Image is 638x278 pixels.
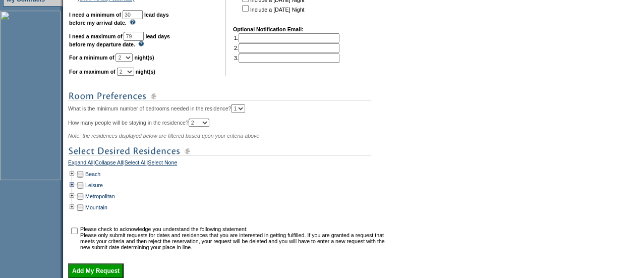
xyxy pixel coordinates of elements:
[69,54,114,61] b: For a minimum of
[85,182,103,188] a: Leisure
[130,19,136,25] img: questionMark_lightBlue.gif
[69,12,121,18] b: I need a minimum of
[69,33,122,39] b: I need a maximum of
[69,12,169,26] b: lead days before my arrival date.
[85,193,115,199] a: Metropolitan
[85,171,100,177] a: Beach
[69,69,115,75] b: For a maximum of
[125,159,147,169] a: Select All
[68,90,371,102] img: subTtlRoomPreferences.gif
[148,159,177,169] a: Select None
[233,26,304,32] b: Optional Notification Email:
[134,54,154,61] b: night(s)
[95,159,123,169] a: Collapse All
[234,33,339,42] td: 1.
[80,226,387,250] td: Please check to acknowledge you understand the following statement: Please only submit requests f...
[69,33,170,47] b: lead days before my departure date.
[138,41,144,46] img: questionMark_lightBlue.gif
[85,204,107,210] a: Mountain
[68,159,93,169] a: Expand All
[234,53,339,63] td: 3.
[68,159,388,169] div: | | |
[234,43,339,52] td: 2.
[68,133,259,139] span: Note: the residences displayed below are filtered based upon your criteria above
[136,69,155,75] b: night(s)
